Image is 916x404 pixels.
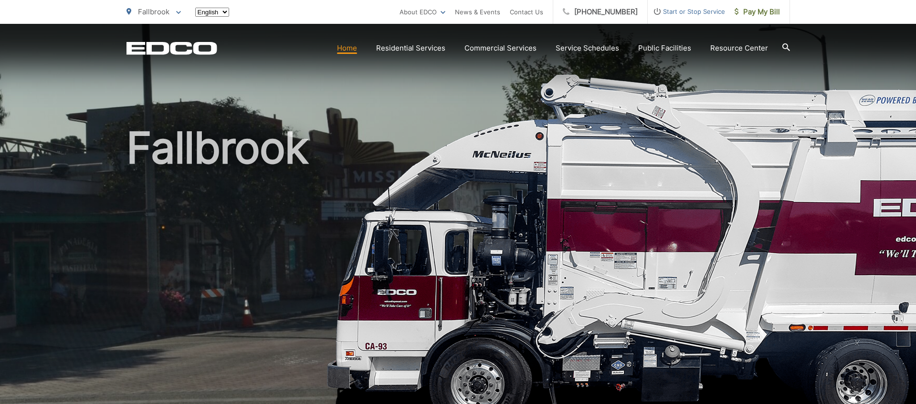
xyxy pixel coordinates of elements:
a: Commercial Services [464,42,537,54]
a: Resource Center [710,42,768,54]
span: Pay My Bill [735,6,780,18]
select: Select a language [195,8,229,17]
a: Residential Services [376,42,445,54]
a: EDCD logo. Return to the homepage. [126,41,217,55]
a: News & Events [455,6,500,18]
a: About EDCO [400,6,445,18]
a: Public Facilities [638,42,691,54]
span: Fallbrook [138,7,169,16]
a: Contact Us [510,6,543,18]
a: Service Schedules [556,42,619,54]
a: Home [337,42,357,54]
